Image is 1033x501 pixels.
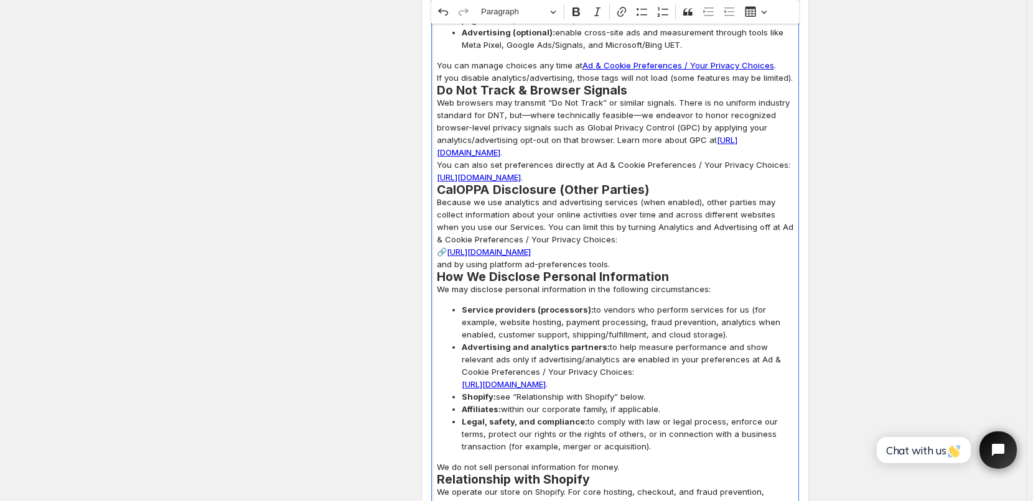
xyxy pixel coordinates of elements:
strong: Affiliates: [462,404,501,414]
span: Paragraph [481,4,546,19]
a: Ad & Cookie Preferences / Your Privacy Choices [582,60,774,70]
button: Paragraph, Heading [475,2,561,22]
iframe: Tidio Chat [863,421,1027,479]
span: see “Relationship with Shopify” below. [462,390,793,403]
p: Because we use analytics and advertising services (when enabled), other parties may collect infor... [437,196,793,270]
p: You can manage choices any time at . If you disable analytics/advertising, those tags will not lo... [437,59,793,84]
span: enable cross-site ads and measurement through tools like Meta Pixel, Google Ads/Signals, and Micr... [462,26,793,51]
a: [URL][DOMAIN_NAME] [462,379,546,389]
p: We may disclose personal information in the following circumstances: [437,283,793,295]
span: to help measure performance and show relevant ads only if advertising/analytics are enabled in yo... [462,341,793,390]
strong: Advertising and analytics partners: [462,342,610,352]
a: [URL][DOMAIN_NAME] [437,172,521,182]
strong: Legal, safety, and compliance: [462,416,587,426]
p: We do not sell personal information for money. [437,461,793,473]
a: [URL][DOMAIN_NAME] [447,247,531,257]
span: to vendors who perform services for us (for example, website hosting, payment processing, fraud p... [462,303,793,341]
span: within our corporate family, if applicable. [462,403,793,415]
h2: Relationship with Shopify [437,473,793,485]
h2: Do Not Track & Browser Signals [437,84,793,96]
h2: CalOPPA Disclosure (Other Parties) [437,183,793,196]
span: to comply with law or legal process, enforce our terms, protect our rights or the rights of other... [462,415,793,453]
strong: Shopify: [462,392,496,402]
strong: Service providers (processors): [462,305,594,315]
h2: How We Disclose Personal Information [437,270,793,283]
p: Web browsers may transmit “Do Not Track” or similar signals. There is no uniform industry standar... [437,96,793,159]
strong: Advertising (optional): [462,27,555,37]
a: [URL][DOMAIN_NAME] [437,135,737,157]
p: You can also set preferences directly at Ad & Cookie Preferences / Your Privacy Choices: . [437,159,793,183]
